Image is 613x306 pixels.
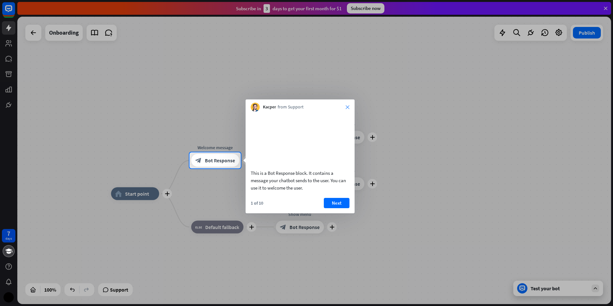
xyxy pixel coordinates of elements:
span: Kacper [263,104,276,110]
span: Bot Response [205,157,235,164]
div: This is a Bot Response block. It contains a message your chatbot sends to the user. You can use i... [251,169,349,191]
span: from Support [278,104,304,110]
button: Open LiveChat chat widget [5,3,24,22]
div: 1 of 10 [251,200,263,206]
i: block_bot_response [195,157,202,164]
button: Next [324,198,349,208]
i: close [346,105,349,109]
